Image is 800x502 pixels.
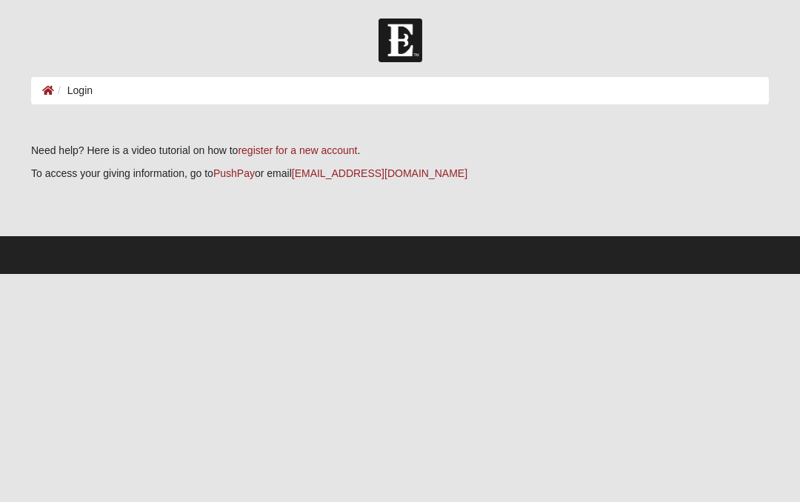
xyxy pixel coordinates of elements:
a: [EMAIL_ADDRESS][DOMAIN_NAME] [292,167,467,179]
p: To access your giving information, go to or email [31,166,769,181]
a: register for a new account [238,144,357,156]
img: Church of Eleven22 Logo [379,19,422,62]
li: Login [54,83,93,98]
p: Need help? Here is a video tutorial on how to . [31,143,769,158]
a: PushPay [213,167,255,179]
